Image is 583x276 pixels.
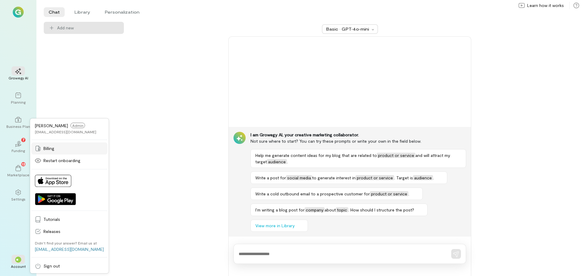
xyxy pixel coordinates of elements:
[6,124,30,129] div: Business Plan
[70,123,85,128] span: Admin
[255,175,286,180] span: Write a post for
[43,145,104,151] span: Billing
[251,138,466,144] div: Not sure where to start? You can try these prompts or write your own in the field below.
[370,191,408,196] span: product or service
[408,191,409,196] span: .
[44,7,65,17] li: Chat
[527,2,564,8] span: Learn how it works
[31,155,107,167] a: Restart onboarding
[255,223,295,229] span: View more in Library
[7,112,29,134] a: Business Plan
[31,260,107,272] a: Sign out
[12,148,25,153] div: Funding
[356,175,394,180] span: product or service
[312,175,356,180] span: to generate interest in
[286,175,312,180] span: social media
[251,149,466,168] button: Help me generate content ideas for my blog that are related toproduct or serviceand will attract ...
[22,137,25,142] span: 7
[31,142,107,155] a: Billing
[100,7,144,17] li: Personalization
[394,175,413,180] span: . Target is
[31,225,107,238] a: Releases
[251,132,466,138] div: I am Growegy AI, your creative marketing collaborator.
[255,207,305,212] span: I’m writing a blog post for
[43,216,104,222] span: Tutorials
[11,197,26,201] div: Settings
[57,25,119,31] span: Add new
[251,188,423,200] button: Write a cold outbound email to a prospective customer forproduct or service.
[35,241,97,245] div: Didn’t find your answer? Email us at
[251,204,428,216] button: I’m writing a blog post forcompanyabouttopic. How should I structure the post?
[43,228,104,234] span: Releases
[7,63,29,85] a: Growegy AI
[35,123,68,128] span: [PERSON_NAME]
[7,185,29,206] a: Settings
[7,136,29,158] a: Funding
[336,207,348,212] span: topic
[433,175,434,180] span: .
[9,75,28,80] div: Growegy AI
[31,213,107,225] a: Tutorials
[11,100,26,105] div: Planning
[251,220,308,232] button: View more in Library
[255,191,370,196] span: Write a cold outbound email to a prospective customer for
[325,207,336,212] span: about
[11,264,26,269] div: Account
[7,172,29,177] div: Marketplace
[348,207,414,212] span: . How should I structure the post?
[7,88,29,109] a: Planning
[35,129,96,134] div: [EMAIL_ADDRESS][DOMAIN_NAME]
[413,175,433,180] span: audience
[35,175,71,187] img: Download on App Store
[305,207,325,212] span: company
[377,153,415,158] span: product or service
[22,161,25,167] span: 13
[43,158,104,164] span: Restart onboarding
[43,263,104,269] span: Sign out
[35,247,104,252] a: [EMAIL_ADDRESS][DOMAIN_NAME]
[35,193,76,205] img: Get it on Google Play
[267,159,287,164] span: audience
[326,26,370,32] div: Basic · GPT‑4o‑mini
[255,153,377,158] span: Help me generate content ideas for my blog that are related to
[287,159,288,164] span: .
[70,7,95,17] li: Library
[251,171,447,184] button: Write a post forsocial mediato generate interest inproduct or service. Target isaudience.
[7,160,29,182] a: Marketplace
